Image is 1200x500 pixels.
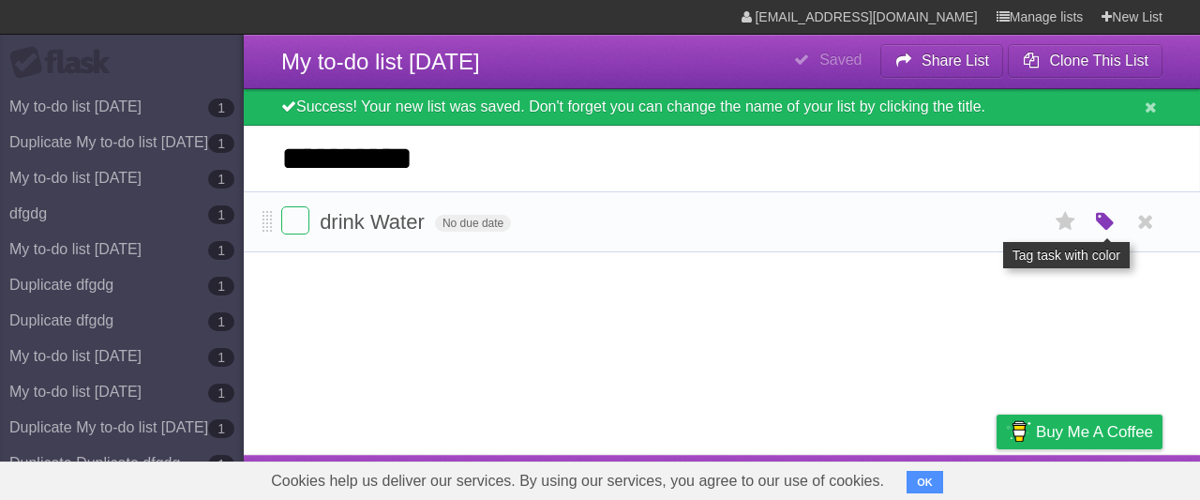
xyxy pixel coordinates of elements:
[281,206,309,235] label: Done
[908,460,950,495] a: Terms
[1048,206,1084,237] label: Star task
[281,49,480,74] span: My to-do list [DATE]
[208,170,234,189] b: 1
[907,471,943,493] button: OK
[208,98,234,117] b: 1
[1049,53,1148,68] b: Clone This List
[320,210,429,234] span: drink Water
[972,460,1021,495] a: Privacy
[9,46,122,80] div: Flask
[1008,44,1162,78] button: Clone This List
[997,415,1162,449] a: Buy me a coffee
[252,462,903,500] span: Cookies help us deliver our services. By using our services, you agree to our use of cookies.
[208,205,234,224] b: 1
[819,52,862,68] b: Saved
[208,241,234,260] b: 1
[208,277,234,295] b: 1
[208,384,234,402] b: 1
[1006,416,1031,447] img: Buy me a coffee
[208,348,234,367] b: 1
[208,312,234,331] b: 1
[1036,416,1153,448] span: Buy me a coffee
[208,455,234,474] b: 1
[435,215,511,232] span: No due date
[922,53,989,68] b: Share List
[1044,460,1162,495] a: Suggest a feature
[747,460,787,495] a: About
[208,419,234,438] b: 1
[809,460,885,495] a: Developers
[880,44,1004,78] button: Share List
[208,134,234,153] b: 1
[244,89,1200,126] div: Success! Your new list was saved. Don't forget you can change the name of your list by clicking t...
